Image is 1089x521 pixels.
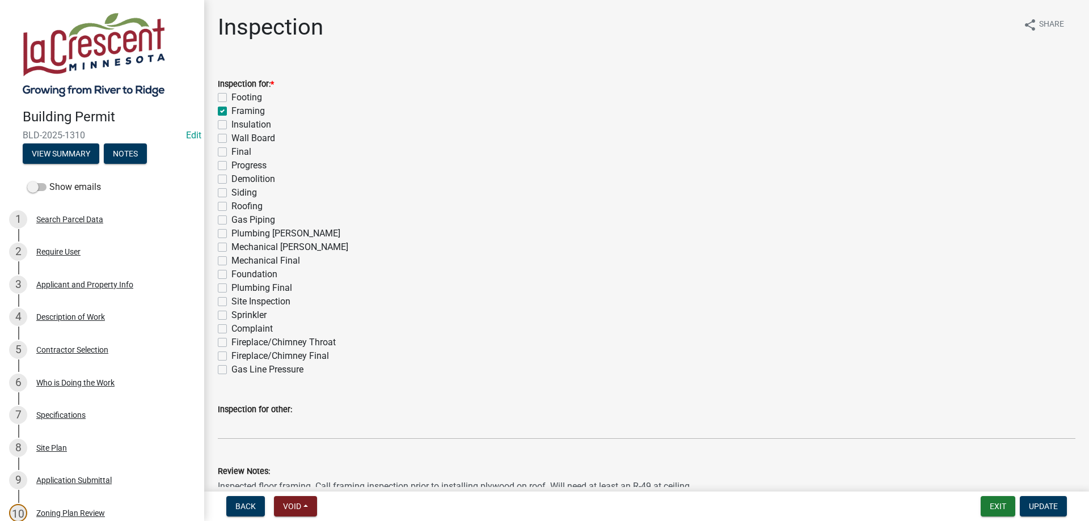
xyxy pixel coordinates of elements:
[36,379,115,387] div: Who is Doing the Work
[23,150,99,159] wm-modal-confirm: Summary
[36,509,105,517] div: Zoning Plan Review
[23,109,195,125] h4: Building Permit
[36,215,103,223] div: Search Parcel Data
[36,444,67,452] div: Site Plan
[981,496,1015,516] button: Exit
[9,243,27,261] div: 2
[274,496,317,516] button: Void
[1023,18,1037,32] i: share
[27,180,101,194] label: Show emails
[231,322,273,336] label: Complaint
[9,374,27,392] div: 6
[9,406,27,424] div: 7
[36,248,81,256] div: Require User
[231,200,263,213] label: Roofing
[231,281,292,295] label: Plumbing Final
[226,496,265,516] button: Back
[218,81,274,88] label: Inspection for:
[36,346,108,354] div: Contractor Selection
[104,150,147,159] wm-modal-confirm: Notes
[283,502,301,511] span: Void
[36,476,112,484] div: Application Submittal
[231,172,275,186] label: Demolition
[218,406,292,414] label: Inspection for other:
[1020,496,1067,516] button: Update
[231,91,262,104] label: Footing
[9,308,27,326] div: 4
[9,439,27,457] div: 8
[231,240,348,254] label: Mechanical [PERSON_NAME]
[9,341,27,359] div: 5
[23,12,165,97] img: City of La Crescent, Minnesota
[36,313,105,321] div: Description of Work
[231,308,267,322] label: Sprinkler
[231,363,303,376] label: Gas Line Pressure
[1014,14,1073,36] button: shareShare
[231,254,300,268] label: Mechanical Final
[9,471,27,489] div: 9
[9,210,27,228] div: 1
[231,227,340,240] label: Plumbing [PERSON_NAME]
[231,268,277,281] label: Foundation
[9,276,27,294] div: 3
[231,349,329,363] label: Fireplace/Chimney Final
[218,468,270,476] label: Review Notes:
[231,104,265,118] label: Framing
[23,143,99,164] button: View Summary
[36,281,133,289] div: Applicant and Property Info
[104,143,147,164] button: Notes
[231,118,271,132] label: Insulation
[1039,18,1064,32] span: Share
[23,130,181,141] span: BLD-2025-1310
[231,132,275,145] label: Wall Board
[231,186,257,200] label: Siding
[231,213,275,227] label: Gas Piping
[218,14,323,41] h1: Inspection
[231,145,251,159] label: Final
[36,411,86,419] div: Specifications
[186,130,201,141] wm-modal-confirm: Edit Application Number
[231,159,267,172] label: Progress
[231,336,336,349] label: Fireplace/Chimney Throat
[186,130,201,141] a: Edit
[1029,502,1058,511] span: Update
[231,295,290,308] label: Site Inspection
[235,502,256,511] span: Back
